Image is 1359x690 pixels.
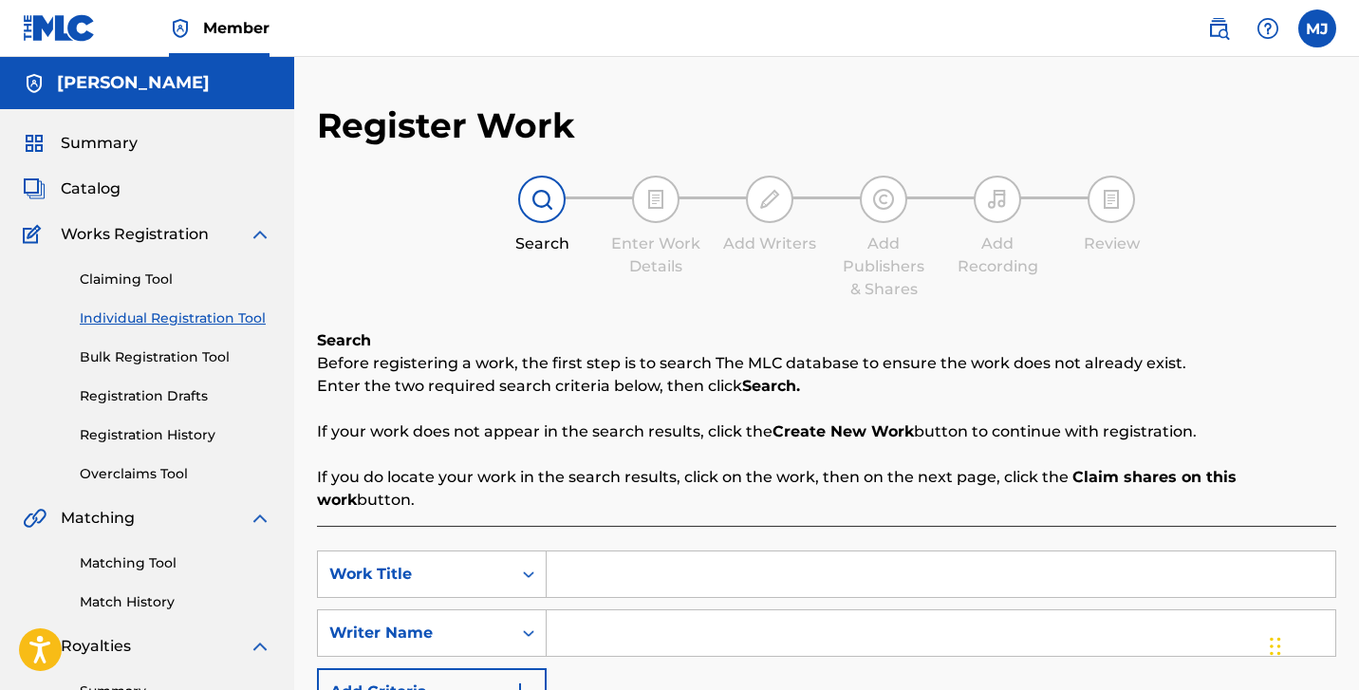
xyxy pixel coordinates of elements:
[57,72,210,94] h5: Mitchell
[23,507,47,530] img: Matching
[23,72,46,95] img: Accounts
[249,507,271,530] img: expand
[80,464,271,484] a: Overclaims Tool
[23,177,46,200] img: Catalog
[1257,17,1279,40] img: help
[872,188,895,211] img: step indicator icon for Add Publishers & Shares
[1100,188,1123,211] img: step indicator icon for Review
[23,132,46,155] img: Summary
[758,188,781,211] img: step indicator icon for Add Writers
[80,347,271,367] a: Bulk Registration Tool
[329,563,500,586] div: Work Title
[1249,9,1287,47] div: Help
[203,17,270,39] span: Member
[61,132,138,155] span: Summary
[608,233,703,278] div: Enter Work Details
[80,270,271,289] a: Claiming Tool
[61,635,131,658] span: Royalties
[317,104,575,147] h2: Register Work
[80,592,271,612] a: Match History
[23,177,121,200] a: CatalogCatalog
[249,635,271,658] img: expand
[1207,17,1230,40] img: search
[773,422,914,440] strong: Create New Work
[1298,9,1336,47] div: User Menu
[80,425,271,445] a: Registration History
[61,223,209,246] span: Works Registration
[80,386,271,406] a: Registration Drafts
[61,177,121,200] span: Catalog
[1306,421,1359,584] iframe: Resource Center
[317,375,1336,398] p: Enter the two required search criteria below, then click
[317,466,1336,512] p: If you do locate your work in the search results, click on the work, then on the next page, click...
[169,17,192,40] img: Top Rightsholder
[1064,233,1159,255] div: Review
[23,635,46,658] img: Royalties
[317,420,1336,443] p: If your work does not appear in the search results, click the button to continue with registration.
[836,233,931,301] div: Add Publishers & Shares
[317,352,1336,375] p: Before registering a work, the first step is to search The MLC database to ensure the work does n...
[644,188,667,211] img: step indicator icon for Enter Work Details
[950,233,1045,278] div: Add Recording
[1264,599,1359,690] iframe: Chat Widget
[494,233,589,255] div: Search
[531,188,553,211] img: step indicator icon for Search
[329,622,500,644] div: Writer Name
[1270,618,1281,675] div: Drag
[80,553,271,573] a: Matching Tool
[80,308,271,328] a: Individual Registration Tool
[742,377,800,395] strong: Search.
[249,223,271,246] img: expand
[23,132,138,155] a: SummarySummary
[1200,9,1238,47] a: Public Search
[23,14,96,42] img: MLC Logo
[722,233,817,255] div: Add Writers
[986,188,1009,211] img: step indicator icon for Add Recording
[61,507,135,530] span: Matching
[317,331,371,349] b: Search
[23,223,47,246] img: Works Registration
